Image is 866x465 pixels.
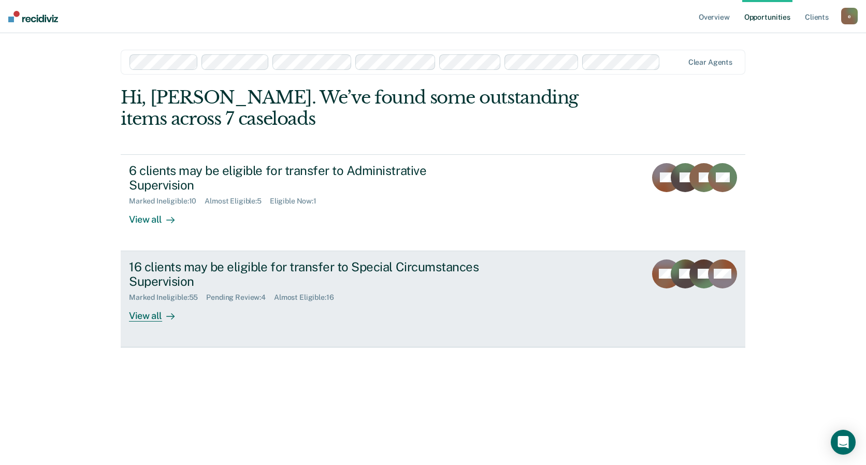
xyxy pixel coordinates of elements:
[8,11,58,22] img: Recidiviz
[129,259,493,289] div: 16 clients may be eligible for transfer to Special Circumstances Supervision
[129,206,187,226] div: View all
[205,197,270,206] div: Almost Eligible : 5
[121,87,620,129] div: Hi, [PERSON_NAME]. We’ve found some outstanding items across 7 caseloads
[129,197,205,206] div: Marked Ineligible : 10
[274,293,342,302] div: Almost Eligible : 16
[129,163,493,193] div: 6 clients may be eligible for transfer to Administrative Supervision
[831,430,856,455] div: Open Intercom Messenger
[121,251,745,347] a: 16 clients may be eligible for transfer to Special Circumstances SupervisionMarked Ineligible:55P...
[129,302,187,322] div: View all
[206,293,274,302] div: Pending Review : 4
[841,8,858,24] button: e
[270,197,325,206] div: Eligible Now : 1
[129,293,206,302] div: Marked Ineligible : 55
[688,58,732,67] div: Clear agents
[121,154,745,251] a: 6 clients may be eligible for transfer to Administrative SupervisionMarked Ineligible:10Almost El...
